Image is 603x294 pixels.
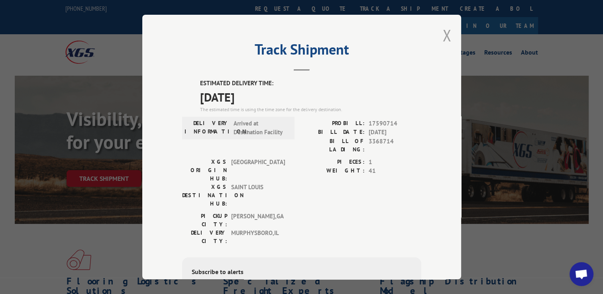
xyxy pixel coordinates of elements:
span: SAINT LOUIS [231,182,285,208]
label: ESTIMATED DELIVERY TIME: [200,79,421,88]
div: The estimated time is using the time zone for the delivery destination. [200,106,421,113]
label: XGS ORIGIN HUB: [182,157,227,182]
label: BILL OF LADING: [302,137,365,153]
label: DELIVERY CITY: [182,228,227,245]
button: Close modal [442,25,451,46]
span: [PERSON_NAME] , GA [231,212,285,228]
label: DELIVERY INFORMATION: [185,119,230,137]
label: PICKUP CITY: [182,212,227,228]
h2: Track Shipment [182,44,421,59]
a: Open chat [570,262,593,286]
span: [DATE] [369,128,421,137]
label: XGS DESTINATION HUB: [182,182,227,208]
span: Arrived at Destination Facility [234,119,287,137]
div: Subscribe to alerts [192,267,412,278]
span: [GEOGRAPHIC_DATA] [231,157,285,182]
label: PIECES: [302,157,365,167]
label: BILL DATE: [302,128,365,137]
label: WEIGHT: [302,167,365,176]
label: PROBILL: [302,119,365,128]
span: MURPHYSBORO , IL [231,228,285,245]
span: 3368714 [369,137,421,153]
span: [DATE] [200,88,421,106]
span: 17590714 [369,119,421,128]
span: 1 [369,157,421,167]
span: 41 [369,167,421,176]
